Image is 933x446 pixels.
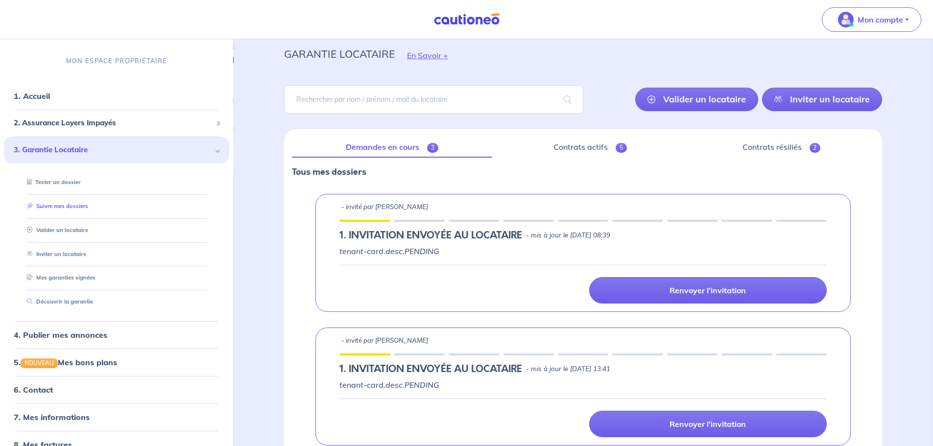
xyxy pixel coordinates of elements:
[14,144,212,156] span: 3. Garantie Locataire
[292,137,492,158] a: Demandes en cours3
[14,330,107,340] a: 4. Publier mes annonces
[858,14,903,25] p: Mon compte
[838,12,854,27] img: illu_account_valid_menu.svg
[589,277,827,304] a: Renvoyer l'invitation
[16,222,217,238] div: Valider un locataire
[66,56,167,66] p: MON ESPACE PROPRIÉTAIRE
[430,13,503,25] img: Cautioneo
[14,117,212,129] span: 2. Assurance Loyers Impayés
[14,412,90,422] a: 7. Mes informations
[689,137,874,158] a: Contrats résiliés2
[395,41,460,70] button: En Savoir +
[822,7,921,32] button: illu_account_valid_menu.svgMon compte
[23,179,81,186] a: Tester un dossier
[4,380,229,399] div: 6. Contact
[16,270,217,286] div: Mes garanties signées
[635,88,758,111] a: Valider un locataire
[762,88,882,111] a: Inviter un locataire
[339,379,827,391] p: tenant-card.desc.PENDING
[284,45,395,63] p: garantie locataire
[616,143,627,153] span: 5
[341,202,428,212] p: - invité par [PERSON_NAME]
[339,363,827,375] div: state: PENDING, Context: IN-LANDLORD
[341,336,428,346] p: - invité par [PERSON_NAME]
[670,285,746,295] p: Renvoyer l'invitation
[552,86,583,113] span: search
[4,137,229,164] div: 3. Garantie Locataire
[23,274,96,281] a: Mes garanties signées
[16,246,217,262] div: Inviter un locataire
[4,86,229,106] div: 1. Accueil
[292,165,874,178] p: Tous mes dossiers
[23,298,93,305] a: Découvrir la garantie
[589,411,827,437] a: Renvoyer l'invitation
[16,174,217,190] div: Tester un dossier
[23,203,88,210] a: Suivre mes dossiers
[14,357,117,367] a: 5.NOUVEAUMes bons plans
[23,227,88,234] a: Valider un locataire
[4,352,229,372] div: 5.NOUVEAUMes bons plans
[810,143,821,153] span: 2
[526,364,610,374] p: - mis à jour le [DATE] 13:41
[284,85,583,114] input: Rechercher par nom / prénom / mail du locataire
[4,325,229,345] div: 4. Publier mes annonces
[427,143,438,153] span: 3
[14,91,50,101] a: 1. Accueil
[339,363,522,375] h5: 1.︎ INVITATION ENVOYÉE AU LOCATAIRE
[670,419,746,429] p: Renvoyer l'invitation
[526,231,610,240] p: - mis à jour le [DATE] 08:39
[4,407,229,427] div: 7. Mes informations
[339,245,827,257] p: tenant-card.desc.PENDING
[500,137,681,158] a: Contrats actifs5
[16,294,217,310] div: Découvrir la garantie
[16,198,217,214] div: Suivre mes dossiers
[4,114,229,133] div: 2. Assurance Loyers Impayés
[14,385,53,395] a: 6. Contact
[339,230,522,241] h5: 1.︎ INVITATION ENVOYÉE AU LOCATAIRE
[23,251,86,258] a: Inviter un locataire
[339,230,827,241] div: state: PENDING, Context: IN-LANDLORD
